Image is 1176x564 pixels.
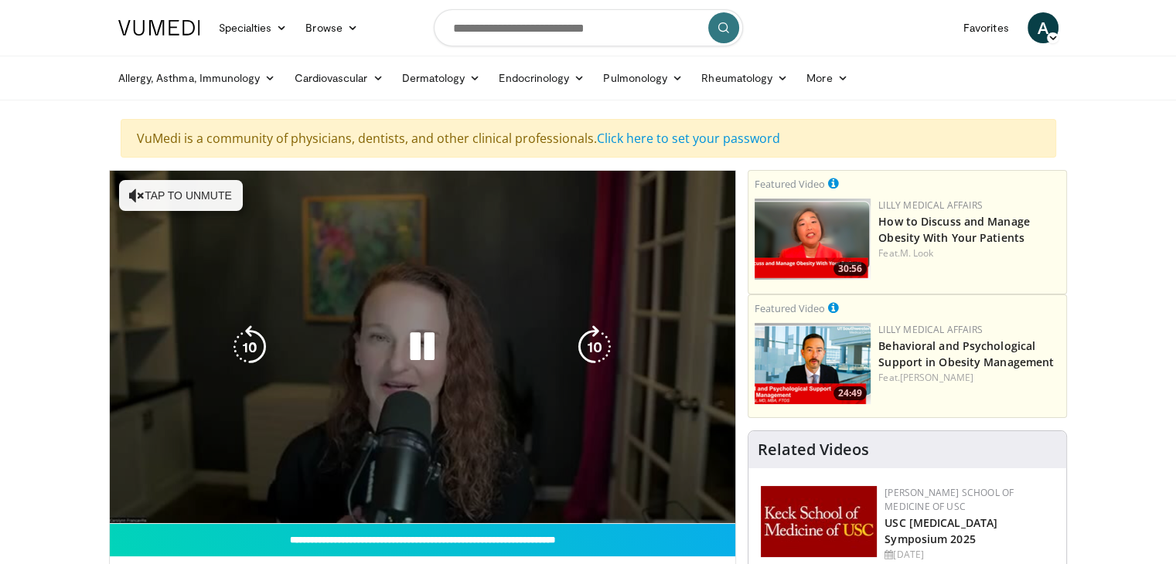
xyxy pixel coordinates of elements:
a: 30:56 [755,199,871,280]
a: USC [MEDICAL_DATA] Symposium 2025 [885,515,997,546]
a: Lilly Medical Affairs [878,323,983,336]
a: Specialties [210,12,297,43]
a: Click here to set your password [597,130,780,147]
a: [PERSON_NAME] [900,371,973,384]
img: 7b941f1f-d101-407a-8bfa-07bd47db01ba.png.150x105_q85_autocrop_double_scale_upscale_version-0.2.jpg [761,486,877,557]
a: Lilly Medical Affairs [878,199,983,212]
a: More [797,63,857,93]
a: Endocrinology [489,63,594,93]
small: Featured Video [755,177,825,191]
a: How to Discuss and Manage Obesity With Your Patients [878,214,1030,245]
a: Behavioral and Psychological Support in Obesity Management [878,338,1054,369]
a: Browse [296,12,367,43]
a: Rheumatology [692,63,797,93]
div: [DATE] [885,548,1054,562]
div: Feat. [878,246,1060,260]
small: Featured Video [755,301,825,315]
div: Feat. [878,371,1060,385]
input: Search topics, interventions [434,9,743,46]
a: Pulmonology [594,63,692,93]
a: Dermatology [393,63,490,93]
video-js: Video Player [110,171,736,524]
a: Allergy, Asthma, Immunology [109,63,285,93]
a: 24:49 [755,323,871,404]
img: c98a6a29-1ea0-4bd5-8cf5-4d1e188984a7.png.150x105_q85_crop-smart_upscale.png [755,199,871,280]
div: VuMedi is a community of physicians, dentists, and other clinical professionals. [121,119,1056,158]
a: [PERSON_NAME] School of Medicine of USC [885,486,1014,513]
button: Tap to unmute [119,180,243,211]
img: VuMedi Logo [118,20,200,36]
span: 24:49 [833,386,867,400]
h4: Related Videos [758,440,869,459]
a: M. Look [900,246,934,260]
a: Cardiovascular [285,63,392,93]
a: A [1028,12,1058,43]
span: 30:56 [833,262,867,276]
a: Favorites [954,12,1018,43]
img: ba3304f6-7838-4e41-9c0f-2e31ebde6754.png.150x105_q85_crop-smart_upscale.png [755,323,871,404]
